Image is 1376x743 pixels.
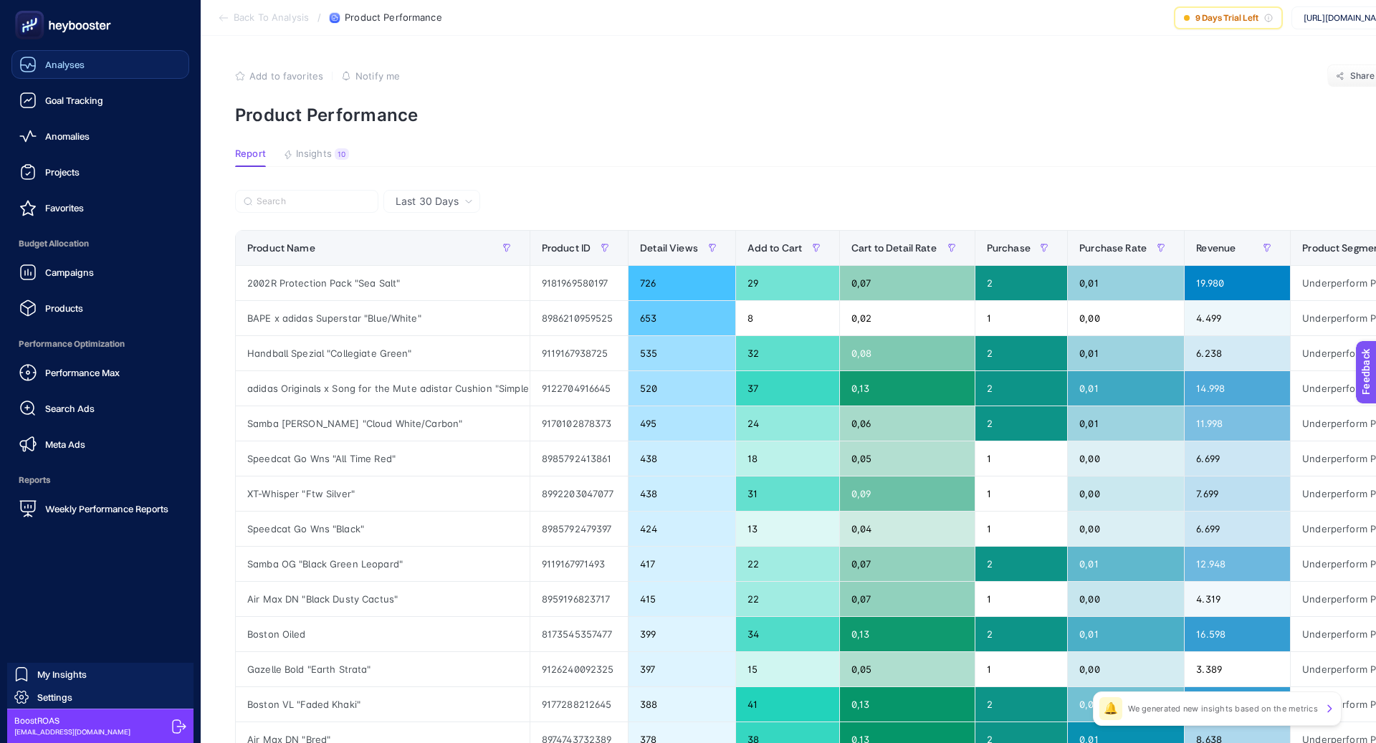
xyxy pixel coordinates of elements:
[1185,652,1290,686] div: 3.389
[45,503,168,514] span: Weekly Performance Reports
[11,50,189,79] a: Analyses
[1068,406,1184,441] div: 0,01
[1185,582,1290,616] div: 4.319
[236,652,530,686] div: Gazelle Bold "Earth Strata"
[11,193,189,222] a: Favorites
[530,617,628,651] div: 8173545357477
[629,336,735,370] div: 535
[530,476,628,511] div: 8992203047077
[236,266,530,300] div: 2002R Protection Pack "Sea Salt"
[1068,266,1184,300] div: 0,01
[45,166,80,178] span: Projects
[840,266,975,300] div: 0,07
[975,652,1068,686] div: 1
[1068,301,1184,335] div: 0,00
[236,336,530,370] div: Handball Spezial "Collegiate Green"
[11,86,189,115] a: Goal Tracking
[530,441,628,476] div: 8985792413861
[736,617,839,651] div: 34
[530,301,628,335] div: 8986210959525
[45,302,83,314] span: Products
[975,476,1068,511] div: 1
[235,148,266,160] span: Report
[236,441,530,476] div: Speedcat Go Wns "All Time Red"
[236,371,530,406] div: adidas Originals x Song for the Mute adistar Cushion "Simple Brown"
[45,267,94,278] span: Campaigns
[11,430,189,459] a: Meta Ads
[736,406,839,441] div: 24
[629,512,735,546] div: 424
[257,196,370,207] input: Search
[235,70,323,82] button: Add to favorites
[840,652,975,686] div: 0,05
[840,371,975,406] div: 0,13
[37,668,87,680] span: My Insights
[840,301,975,335] div: 0,02
[1068,512,1184,546] div: 0,00
[345,12,441,24] span: Product Performance
[747,242,803,254] span: Add to Cart
[975,266,1068,300] div: 2
[736,582,839,616] div: 22
[530,687,628,722] div: 9177288212645
[1099,697,1122,720] div: 🔔
[736,371,839,406] div: 37
[1185,371,1290,406] div: 14.998
[1195,12,1258,24] span: 9 Days Trial Left
[736,547,839,581] div: 22
[14,727,130,737] span: [EMAIL_ADDRESS][DOMAIN_NAME]
[236,301,530,335] div: BAPE x adidas Superstar "Blue/White"
[236,582,530,616] div: Air Max DN "Black Dusty Cactus"
[975,547,1068,581] div: 2
[1068,336,1184,370] div: 0,01
[840,441,975,476] div: 0,05
[1185,476,1290,511] div: 7.699
[542,242,591,254] span: Product ID
[1350,70,1375,82] span: Share
[1185,547,1290,581] div: 12.948
[530,547,628,581] div: 9119167971493
[840,336,975,370] div: 0,08
[1185,406,1290,441] div: 11.998
[247,242,315,254] span: Product Name
[840,406,975,441] div: 0,06
[975,687,1068,722] div: 2
[1068,476,1184,511] div: 0,00
[629,652,735,686] div: 397
[1128,703,1318,714] p: We generated new insights based on the metrics
[9,4,54,16] span: Feedback
[1185,301,1290,335] div: 4.499
[629,406,735,441] div: 495
[1196,242,1236,254] span: Revenue
[236,512,530,546] div: Speedcat Go Wns "Black"
[975,371,1068,406] div: 2
[736,336,839,370] div: 32
[1068,547,1184,581] div: 0,01
[851,242,937,254] span: Cart to Detail Rate
[975,512,1068,546] div: 1
[629,441,735,476] div: 438
[1185,336,1290,370] div: 6.238
[629,547,735,581] div: 417
[11,158,189,186] a: Projects
[640,242,698,254] span: Detail Views
[37,691,72,703] span: Settings
[840,547,975,581] div: 0,07
[11,394,189,423] a: Search Ads
[396,194,459,208] span: Last 30 Days
[736,476,839,511] div: 31
[975,617,1068,651] div: 2
[840,617,975,651] div: 0,13
[736,441,839,476] div: 18
[45,130,90,142] span: Anomalies
[530,582,628,616] div: 8959196823717
[11,466,189,494] span: Reports
[629,476,735,511] div: 438
[840,582,975,616] div: 0,07
[45,95,103,106] span: Goal Tracking
[11,330,189,358] span: Performance Optimization
[530,512,628,546] div: 8985792479397
[629,687,735,722] div: 388
[11,229,189,258] span: Budget Allocation
[1068,371,1184,406] div: 0,01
